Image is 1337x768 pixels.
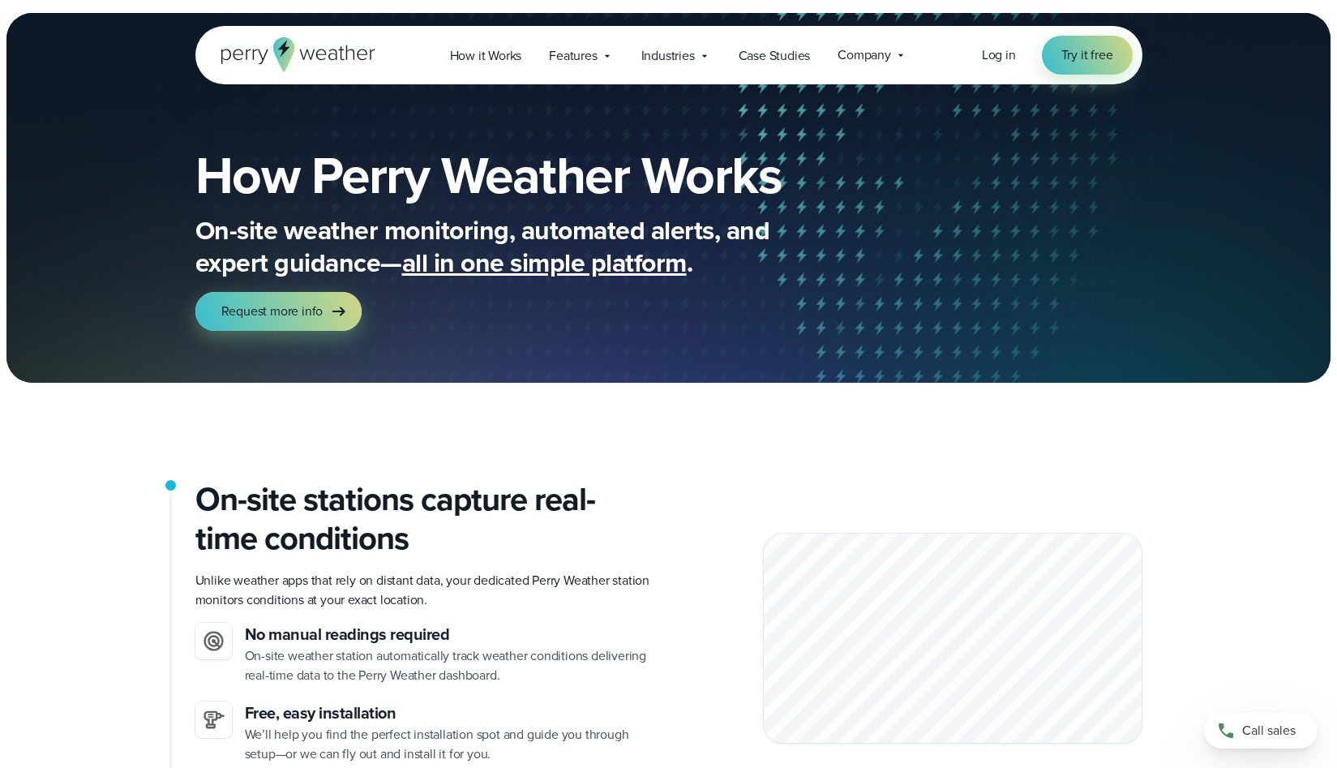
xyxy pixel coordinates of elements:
[195,480,656,558] h2: On-site stations capture real-time conditions
[641,46,695,66] span: Industries
[245,725,656,764] p: We’ll help you find the perfect installation spot and guide you through setup—or we can fly out a...
[195,292,362,331] a: Request more info
[1204,713,1318,749] a: Call sales
[245,646,656,685] p: On-site weather station automatically track weather conditions delivering real-time data to the P...
[982,45,1016,64] span: Log in
[195,149,899,201] h1: How Perry Weather Works
[402,243,687,282] span: all in one simple platform
[450,46,522,66] span: How it Works
[838,45,891,65] span: Company
[1042,36,1133,75] a: Try it free
[195,571,656,610] p: Unlike weather apps that rely on distant data, your dedicated Perry Weather station monitors cond...
[195,214,844,279] p: On-site weather monitoring, automated alerts, and expert guidance— .
[436,39,536,72] a: How it Works
[982,45,1016,65] a: Log in
[245,623,656,646] h3: No manual readings required
[739,46,811,66] span: Case Studies
[245,701,656,725] h3: Free, easy installation
[549,46,597,66] span: Features
[1061,45,1113,65] span: Try it free
[221,302,324,321] span: Request more info
[725,39,825,72] a: Case Studies
[1242,721,1296,740] span: Call sales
